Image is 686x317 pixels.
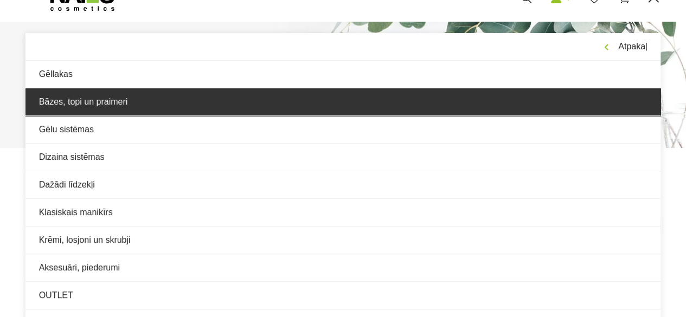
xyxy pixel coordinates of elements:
a: Krēmi, losjoni un skrubji [25,227,661,254]
a: Klasiskais manikīrs [25,199,661,226]
a: OUTLET [25,282,661,309]
a: Dažādi līdzekļi [25,171,661,198]
a: Bāzes, topi un praimeri [25,88,661,115]
a: Dizaina sistēmas [25,144,661,171]
a: Gēllakas [25,61,661,88]
a: Aksesuāri, piederumi [25,254,661,281]
a: Atpakaļ [25,33,661,60]
a: Gēlu sistēmas [25,116,661,143]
